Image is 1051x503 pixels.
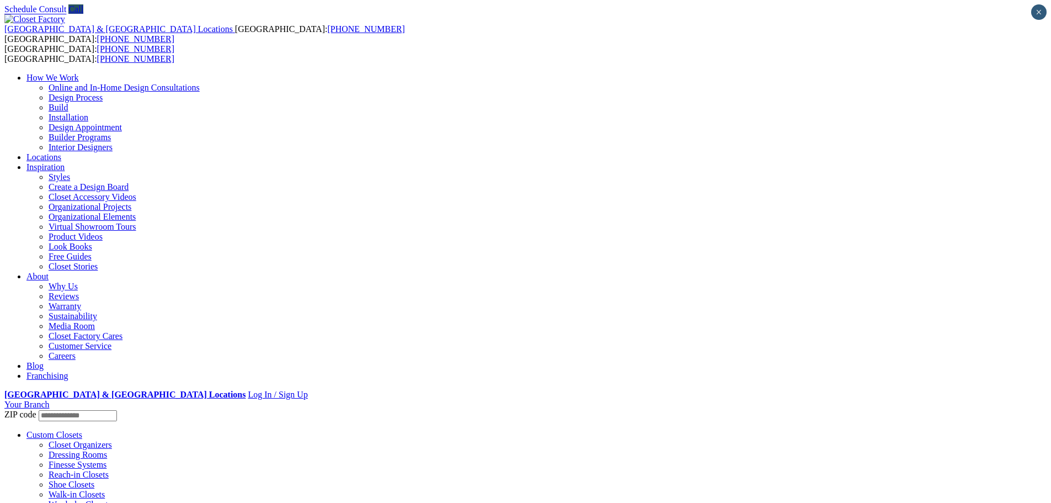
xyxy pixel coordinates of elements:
a: Look Books [49,242,92,251]
a: Closet Factory Cares [49,331,122,341]
a: Closet Accessory Videos [49,192,136,202]
a: Virtual Showroom Tours [49,222,136,231]
a: Closet Organizers [49,440,112,449]
a: Organizational Projects [49,202,131,211]
img: Closet Factory [4,14,65,24]
a: Shoe Closets [49,480,94,489]
a: Your Branch [4,400,49,409]
a: Reviews [49,292,79,301]
button: Close [1031,4,1047,20]
a: Interior Designers [49,142,113,152]
a: About [26,272,49,281]
span: [GEOGRAPHIC_DATA]: [GEOGRAPHIC_DATA]: [4,44,174,63]
a: Builder Programs [49,133,111,142]
a: Careers [49,351,76,361]
a: Why Us [49,282,78,291]
a: Log In / Sign Up [248,390,307,399]
a: Inspiration [26,162,65,172]
a: Product Videos [49,232,103,241]
a: [PHONE_NUMBER] [327,24,404,34]
a: Installation [49,113,88,122]
a: Reach-in Closets [49,470,109,479]
a: Organizational Elements [49,212,136,221]
input: Enter your Zip code [39,410,117,421]
a: Closet Stories [49,262,98,271]
a: Styles [49,172,70,182]
a: Customer Service [49,341,111,351]
a: Blog [26,361,44,370]
a: Locations [26,152,61,162]
span: [GEOGRAPHIC_DATA] & [GEOGRAPHIC_DATA] Locations [4,24,233,34]
a: Warranty [49,301,81,311]
a: [PHONE_NUMBER] [97,34,174,44]
a: Finesse Systems [49,460,106,469]
a: Online and In-Home Design Consultations [49,83,200,92]
a: Schedule Consult [4,4,66,14]
a: Create a Design Board [49,182,129,192]
a: Call [68,4,83,14]
a: Dressing Rooms [49,450,107,459]
a: Design Appointment [49,123,122,132]
a: [PHONE_NUMBER] [97,54,174,63]
a: [GEOGRAPHIC_DATA] & [GEOGRAPHIC_DATA] Locations [4,24,235,34]
a: How We Work [26,73,79,82]
a: Media Room [49,321,95,331]
a: Free Guides [49,252,92,261]
a: Franchising [26,371,68,380]
a: Design Process [49,93,103,102]
a: [PHONE_NUMBER] [97,44,174,54]
span: ZIP code [4,410,36,419]
a: Sustainability [49,311,97,321]
a: Build [49,103,68,112]
a: Custom Closets [26,430,82,440]
span: [GEOGRAPHIC_DATA]: [GEOGRAPHIC_DATA]: [4,24,405,44]
a: [GEOGRAPHIC_DATA] & [GEOGRAPHIC_DATA] Locations [4,390,246,399]
a: Walk-in Closets [49,490,105,499]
